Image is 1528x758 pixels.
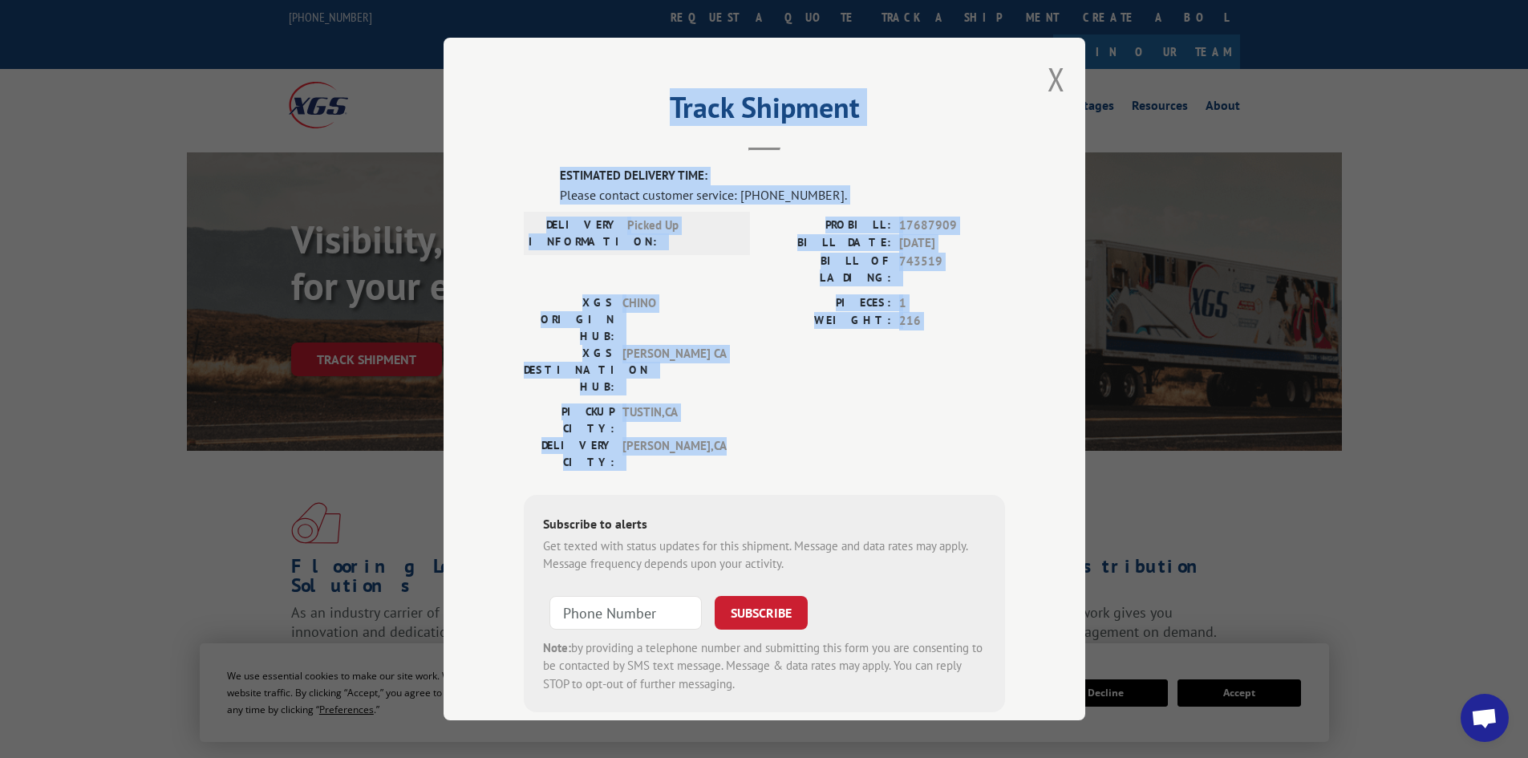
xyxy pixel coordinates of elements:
[1048,58,1065,100] button: Close modal
[899,234,1005,253] span: [DATE]
[524,96,1005,127] h2: Track Shipment
[764,234,891,253] label: BILL DATE:
[764,253,891,286] label: BILL OF LADING:
[622,294,731,345] span: CHINO
[622,437,731,471] span: [PERSON_NAME] , CA
[543,639,986,694] div: by providing a telephone number and submitting this form you are consenting to be contacted by SM...
[764,312,891,330] label: WEIGHT:
[622,403,731,437] span: TUSTIN , CA
[622,345,731,395] span: [PERSON_NAME] CA
[524,437,614,471] label: DELIVERY CITY:
[899,217,1005,235] span: 17687909
[524,403,614,437] label: PICKUP CITY:
[543,640,571,655] strong: Note:
[560,185,1005,205] div: Please contact customer service: [PHONE_NUMBER].
[899,312,1005,330] span: 216
[524,345,614,395] label: XGS DESTINATION HUB:
[560,167,1005,185] label: ESTIMATED DELIVERY TIME:
[764,294,891,313] label: PIECES:
[627,217,736,250] span: Picked Up
[899,253,1005,286] span: 743519
[1461,694,1509,742] div: Open chat
[764,217,891,235] label: PROBILL:
[529,217,619,250] label: DELIVERY INFORMATION:
[715,596,808,630] button: SUBSCRIBE
[549,596,702,630] input: Phone Number
[524,294,614,345] label: XGS ORIGIN HUB:
[899,294,1005,313] span: 1
[543,537,986,574] div: Get texted with status updates for this shipment. Message and data rates may apply. Message frequ...
[543,514,986,537] div: Subscribe to alerts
